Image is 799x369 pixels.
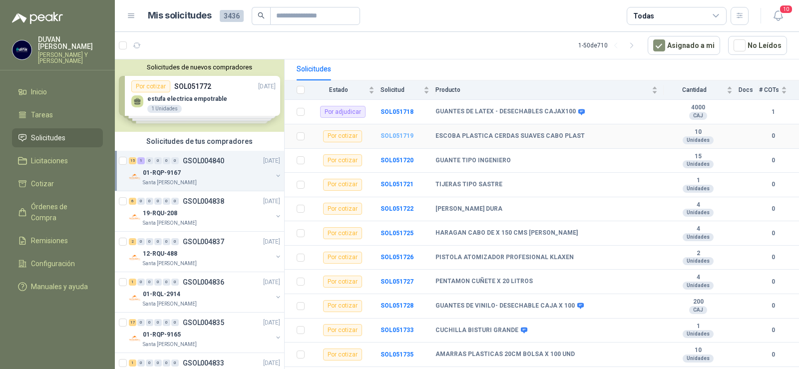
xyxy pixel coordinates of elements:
[759,301,787,311] b: 0
[12,174,103,193] a: Cotizar
[664,177,733,185] b: 1
[143,260,197,268] p: Santa [PERSON_NAME]
[183,319,224,326] p: GSOL004835
[381,132,413,139] a: SOL051719
[183,198,224,205] p: GSOL004838
[664,153,733,161] b: 15
[759,80,799,100] th: # COTs
[183,157,224,164] p: GSOL004840
[115,132,284,151] div: Solicitudes de tus compradores
[759,277,787,287] b: 0
[381,205,413,212] b: SOL051722
[381,230,413,237] a: SOL051725
[31,281,88,292] span: Manuales y ayuda
[683,233,714,241] div: Unidades
[129,157,136,164] div: 15
[183,238,224,245] p: GSOL004837
[143,290,180,299] p: 01-RQL-2914
[664,86,725,93] span: Cantidad
[220,10,244,22] span: 3436
[759,204,787,214] b: 0
[633,10,654,21] div: Todas
[12,197,103,227] a: Órdenes de Compra
[381,327,413,334] a: SOL051733
[129,319,136,326] div: 17
[137,157,145,164] div: 1
[163,279,170,286] div: 0
[129,276,282,308] a: 1 0 0 0 0 0 GSOL004836[DATE] Company Logo01-RQL-2914Santa [PERSON_NAME]
[683,185,714,193] div: Unidades
[664,347,733,355] b: 10
[263,359,280,368] p: [DATE]
[664,104,733,112] b: 4000
[31,109,53,120] span: Tareas
[759,350,787,360] b: 0
[146,238,153,245] div: 0
[759,180,787,189] b: 0
[683,282,714,290] div: Unidades
[146,279,153,286] div: 0
[137,238,145,245] div: 0
[31,201,93,223] span: Órdenes de Compra
[381,108,413,115] a: SOL051718
[381,181,413,188] a: SOL051721
[163,157,170,164] div: 0
[381,351,413,358] b: SOL051735
[311,86,367,93] span: Estado
[435,229,578,237] b: HARAGAN CABO DE X 150 CMS [PERSON_NAME]
[683,136,714,144] div: Unidades
[381,254,413,261] a: SOL051726
[323,203,362,215] div: Por cotizar
[664,80,739,100] th: Cantidad
[143,209,177,218] p: 19-RQU-208
[664,201,733,209] b: 4
[129,236,282,268] a: 2 0 0 0 0 0 GSOL004837[DATE] Company Logo12-RQU-488Santa [PERSON_NAME]
[31,132,65,143] span: Solicitudes
[323,179,362,191] div: Por cotizar
[435,327,518,335] b: CUCHILLA BISTURI GRANDE
[435,80,664,100] th: Producto
[435,278,533,286] b: PENTAMON CUÑETE X 20 LITROS
[435,205,502,213] b: [PERSON_NAME] DURA
[129,155,282,187] a: 15 1 0 0 0 0 GSOL004840[DATE] Company Logo01-RQP-9167Santa [PERSON_NAME]
[143,179,197,187] p: Santa [PERSON_NAME]
[12,254,103,273] a: Configuración
[137,360,145,367] div: 0
[143,168,181,178] p: 01-RQP-9167
[183,360,224,367] p: GSOL004833
[171,279,179,286] div: 0
[578,37,640,53] div: 1 - 50 de 710
[323,252,362,264] div: Por cotizar
[648,36,720,55] button: Asignado a mi
[129,252,141,264] img: Company Logo
[12,231,103,250] a: Remisiones
[759,156,787,165] b: 0
[146,319,153,326] div: 0
[323,300,362,312] div: Por cotizar
[664,298,733,306] b: 200
[381,302,413,309] a: SOL051728
[154,157,162,164] div: 0
[728,36,787,55] button: No Leídos
[12,40,31,59] img: Company Logo
[779,4,793,14] span: 10
[143,249,177,259] p: 12-RQU-488
[258,12,265,19] span: search
[683,330,714,338] div: Unidades
[435,86,650,93] span: Producto
[381,157,413,164] a: SOL051720
[683,160,714,168] div: Unidades
[38,52,103,64] p: [PERSON_NAME] Y [PERSON_NAME]
[143,341,197,349] p: Santa [PERSON_NAME]
[31,235,68,246] span: Remisiones
[154,238,162,245] div: 0
[12,128,103,147] a: Solicitudes
[323,130,362,142] div: Por cotizar
[263,278,280,287] p: [DATE]
[435,108,576,116] b: GUANTES DE LATEX - DESECHABLES CAJAX100
[323,276,362,288] div: Por cotizar
[664,250,733,258] b: 2
[759,253,787,262] b: 0
[759,326,787,335] b: 0
[323,154,362,166] div: Por cotizar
